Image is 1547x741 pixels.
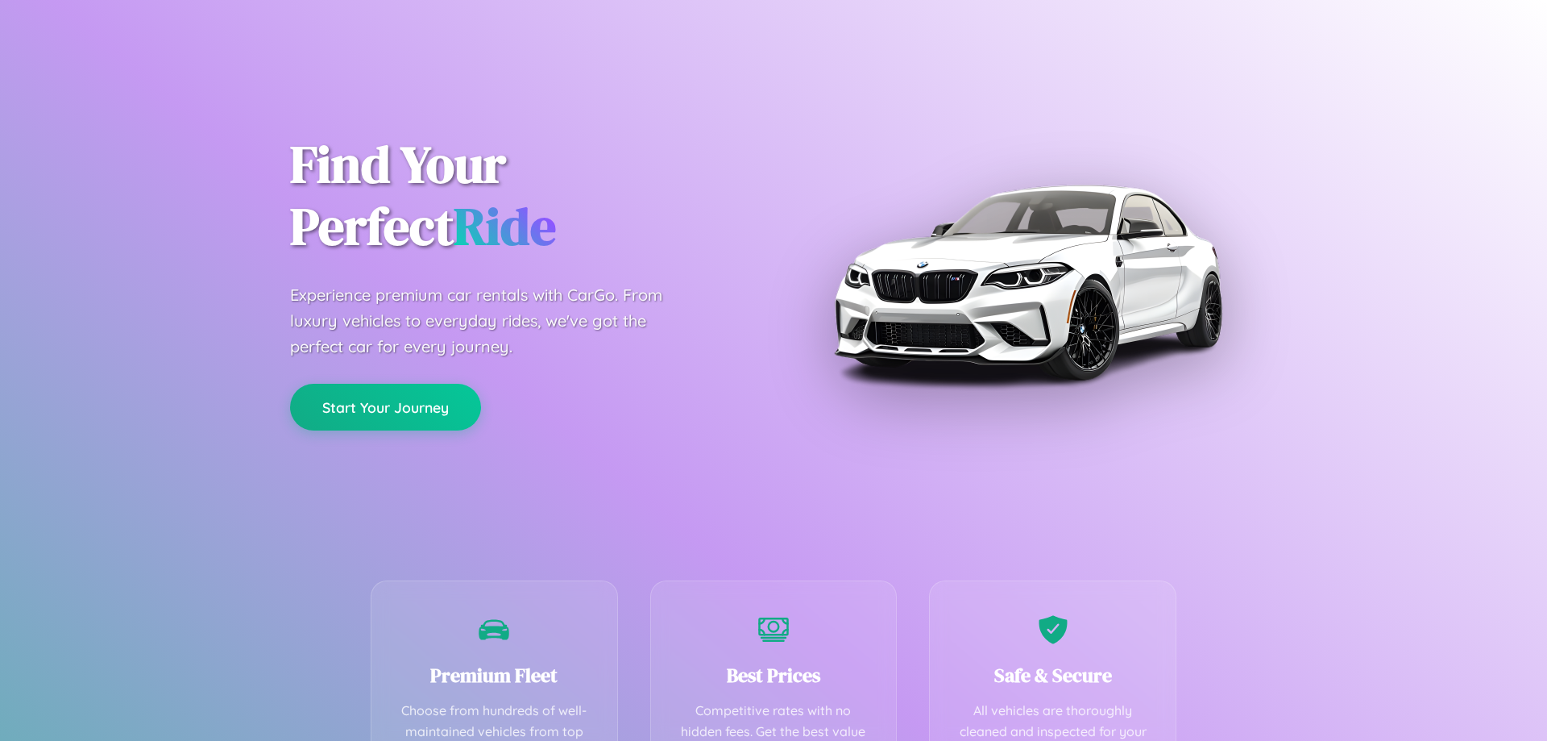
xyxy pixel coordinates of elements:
[396,662,593,689] h3: Premium Fleet
[826,81,1229,484] img: Premium BMW car rental vehicle
[290,282,693,360] p: Experience premium car rentals with CarGo. From luxury vehicles to everyday rides, we've got the ...
[675,662,873,689] h3: Best Prices
[290,134,749,258] h1: Find Your Perfect
[954,662,1151,689] h3: Safe & Secure
[454,191,556,261] span: Ride
[290,384,481,431] button: Start Your Journey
